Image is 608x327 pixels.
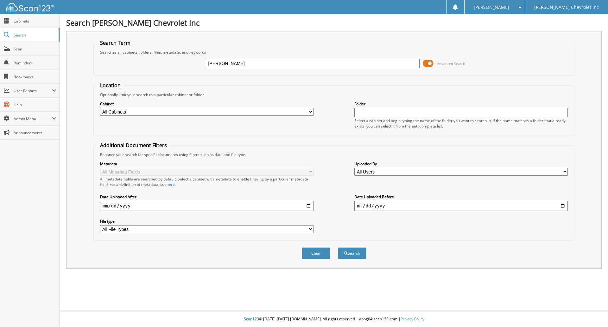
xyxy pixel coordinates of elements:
div: Enhance your search for specific documents using filters such as date and file type. [97,152,571,157]
div: © [DATE]-[DATE] [DOMAIN_NAME]. All rights reserved | appg04-scan123-com | [60,311,608,327]
label: Folder [354,101,568,107]
input: start [100,201,313,211]
input: end [354,201,568,211]
span: User Reports [14,88,52,94]
legend: Additional Document Filters [97,142,170,149]
button: Search [338,247,366,259]
label: Uploaded By [354,161,568,167]
span: Cabinets [14,18,56,24]
span: [PERSON_NAME] [474,5,509,9]
span: Advanced Search [437,61,465,66]
button: Clear [302,247,330,259]
span: Search [14,32,55,38]
div: All metadata fields are searched by default. Select a cabinet with metadata to enable filtering b... [100,176,313,187]
a: Privacy Policy [401,316,424,322]
span: [PERSON_NAME] Chevrolet Inc [534,5,599,9]
a: here [167,182,175,187]
span: Bookmarks [14,74,56,80]
label: Date Uploaded Before [354,194,568,199]
div: Optionally limit your search to a particular cabinet or folder [97,92,571,97]
h1: Search [PERSON_NAME] Chevrolet Inc [66,17,602,28]
label: File type [100,219,313,224]
label: Metadata [100,161,313,167]
span: Scan [14,46,56,52]
span: Reminders [14,60,56,66]
legend: Search Term [97,39,134,46]
legend: Location [97,82,124,89]
img: scan123-logo-white.svg [6,3,54,11]
div: Select a cabinet and begin typing the name of the folder you want to search in. If the name match... [354,118,568,129]
div: Searches all cabinets, folders, files, metadata, and keywords [97,49,571,55]
label: Date Uploaded After [100,194,313,199]
span: Scan123 [244,316,259,322]
span: Help [14,102,56,108]
span: Admin Menu [14,116,52,121]
span: Announcements [14,130,56,135]
iframe: Chat Widget [576,297,608,327]
label: Cabinet [100,101,313,107]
